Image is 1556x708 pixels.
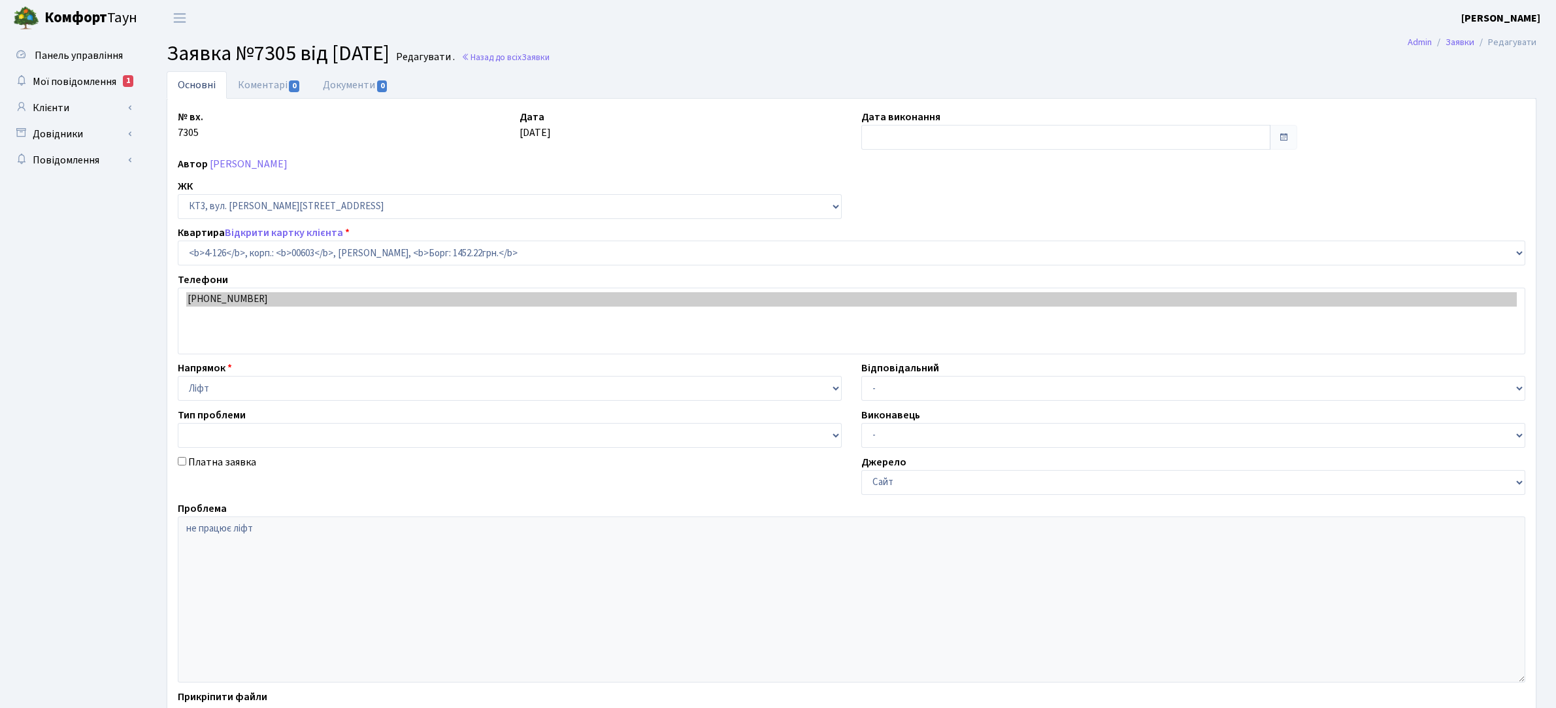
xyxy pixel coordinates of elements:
label: Телефони [178,272,228,288]
button: Переключити навігацію [163,7,196,29]
a: Повідомлення [7,147,137,173]
label: Джерело [861,454,906,470]
label: Відповідальний [861,360,939,376]
span: Мої повідомлення [33,75,116,89]
a: Основні [167,71,227,99]
a: Клієнти [7,95,137,121]
div: 1 [123,75,133,87]
label: Квартира [178,225,350,241]
label: Напрямок [178,360,232,376]
span: Панель управління [35,48,123,63]
a: Admin [1408,35,1432,49]
span: Заявки [521,51,550,63]
div: 7305 [168,109,510,150]
a: [PERSON_NAME] [1461,10,1540,26]
a: Панель управління [7,42,137,69]
label: Платна заявка [188,454,256,470]
label: № вх. [178,109,203,125]
img: logo.png [13,5,39,31]
label: Дата виконання [861,109,940,125]
a: Назад до всіхЗаявки [461,51,550,63]
label: Тип проблеми [178,407,246,423]
label: Дата [520,109,544,125]
a: [PERSON_NAME] [210,157,288,171]
label: Проблема [178,501,227,516]
span: 0 [289,80,299,92]
a: Довідники [7,121,137,147]
a: Документи [312,71,399,99]
label: Виконавець [861,407,920,423]
textarea: не працює ліфт [178,516,1525,683]
label: Прикріпити файли [178,689,267,705]
a: Відкрити картку клієнта [225,226,343,240]
small: Редагувати . [393,51,455,63]
label: Автор [178,156,208,172]
nav: breadcrumb [1388,29,1556,56]
b: [PERSON_NAME] [1461,11,1540,25]
span: 0 [377,80,388,92]
div: [DATE] [510,109,852,150]
option: [PHONE_NUMBER] [186,292,1517,307]
span: Таун [44,7,137,29]
label: ЖК [178,178,193,194]
span: Заявка №7305 від [DATE] [167,39,389,69]
b: Комфорт [44,7,107,28]
select: ) [178,241,1525,265]
a: Коментарі [227,71,312,99]
li: Редагувати [1474,35,1536,50]
a: Мої повідомлення1 [7,69,137,95]
a: Заявки [1446,35,1474,49]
